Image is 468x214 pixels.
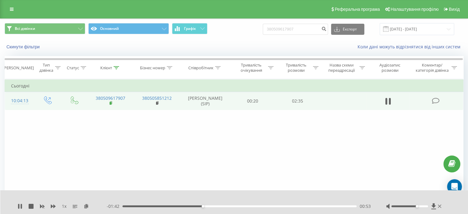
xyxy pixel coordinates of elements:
button: Основний [88,23,169,34]
div: Аудіозапис розмови [372,63,408,73]
span: Всі дзвінки [15,26,35,31]
span: Вихід [449,7,460,12]
div: 10:04:13 [11,95,27,107]
span: Реферальна програма [335,7,380,12]
a: 380509617907 [96,95,125,101]
button: Всі дзвінки [5,23,85,34]
div: Open Intercom Messenger [447,179,462,194]
span: 00:53 [360,203,371,209]
a: 380505851212 [142,95,172,101]
td: [PERSON_NAME] (SIP) [180,92,230,110]
span: - 01:42 [107,203,122,209]
div: Статус [67,65,79,71]
div: Бізнес номер [140,65,165,71]
div: Співробітник [188,65,214,71]
span: Налаштування профілю [390,7,438,12]
div: Назва схеми переадресації [326,63,358,73]
span: Графік [184,26,196,31]
a: Коли дані можуть відрізнятися вiд інших систем [358,44,463,50]
td: 02:35 [275,92,320,110]
div: Accessibility label [202,205,204,208]
div: Тип дзвінка [39,63,53,73]
button: Скинути фільтри [5,44,43,50]
div: Тривалість розмови [281,63,311,73]
div: Тривалість очікування [236,63,267,73]
td: Сьогодні [5,80,463,92]
button: Експорт [331,24,364,35]
td: 00:20 [230,92,275,110]
span: 1 x [62,203,66,209]
input: Пошук за номером [263,24,328,35]
div: Accessibility label [416,205,418,208]
button: Графік [172,23,207,34]
div: Коментар/категорія дзвінка [414,63,450,73]
div: Клієнт [100,65,112,71]
div: [PERSON_NAME] [3,65,34,71]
